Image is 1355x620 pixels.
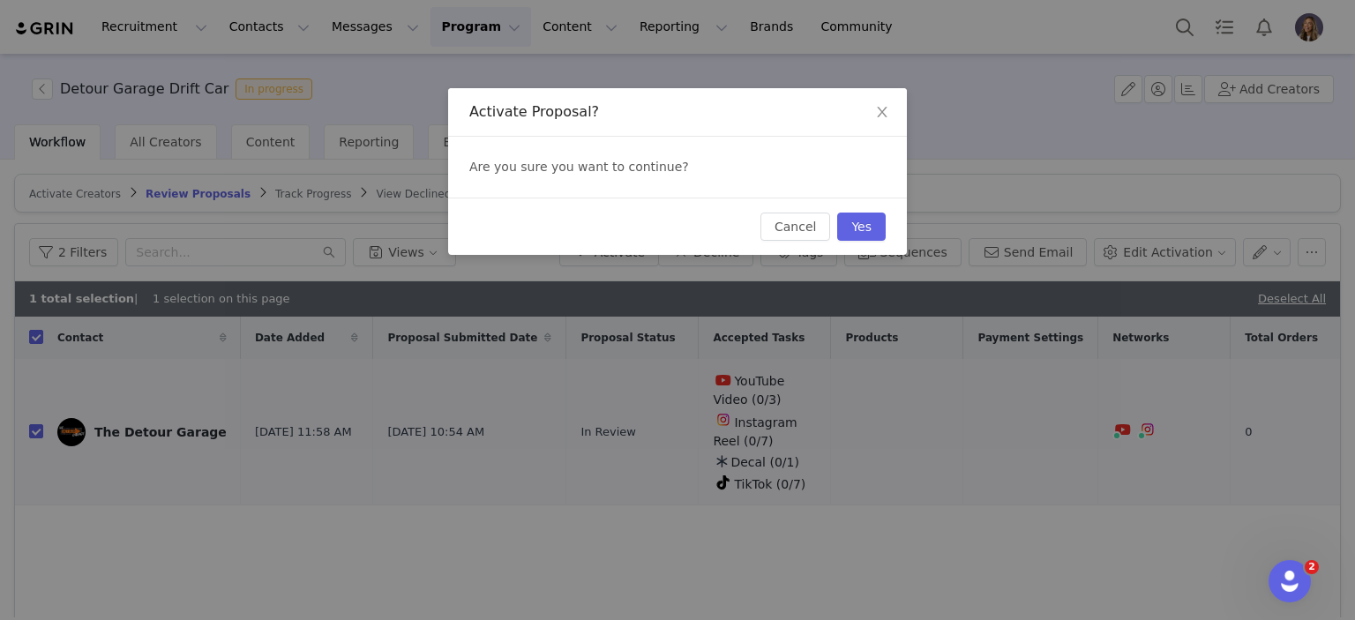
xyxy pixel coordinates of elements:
button: Close [857,88,907,138]
iframe: Intercom live chat [1269,560,1311,602]
div: Are you sure you want to continue? [448,137,907,198]
i: icon: close [875,105,889,119]
button: Yes [837,213,886,241]
button: Cancel [760,213,830,241]
span: 2 [1305,560,1319,574]
div: Activate Proposal? [469,102,886,122]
